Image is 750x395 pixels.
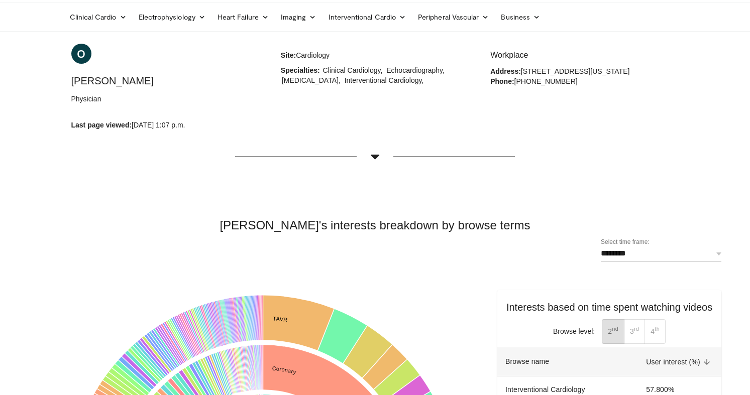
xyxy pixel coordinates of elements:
a: Imaging [275,7,323,27]
span: 3 [630,325,639,338]
strong: Phone: [490,77,514,85]
button: 3rd [624,319,645,344]
a: Peripheral Vascular [412,7,495,27]
span: [MEDICAL_DATA], [281,76,342,84]
a: O [71,44,91,64]
h3: [PERSON_NAME] [71,74,260,88]
strong: Site: [281,51,296,59]
a: Interventional Cardio [323,7,412,27]
a: Clinical Cardio [64,7,133,27]
a: Electrophysiology [133,7,211,27]
strong: Address: [490,67,521,75]
strong: Specialties: [281,66,320,74]
p: Cardiology [281,50,469,60]
p: [DATE] 1:07 p.m. [71,120,260,130]
a: Business [495,7,546,27]
h5: Physician [71,93,260,105]
button: 2nd [602,319,624,344]
th: Browse name [497,347,638,376]
h5: Browse level: [553,325,595,337]
h3: Interests based on time spent watching videos [497,300,721,314]
h2: [PERSON_NAME] 's interests breakdown by browse terms [220,217,530,233]
span: Clinical Cardiology, [322,66,384,74]
a: Heart Failure [211,7,275,27]
span: Interventional Cardiology, [344,76,425,84]
span: 4 [651,325,660,338]
label: Select time frame: [601,238,721,246]
div: [STREET_ADDRESS][US_STATE] [PHONE_NUMBER] [490,44,679,86]
h4: Workplace [490,49,679,61]
button: 4th [645,319,666,344]
span: User interest (%) [646,356,713,368]
strong: Last page viewed: [71,121,132,129]
span: 2 [608,325,618,338]
span: Echocardiography, [385,66,446,74]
